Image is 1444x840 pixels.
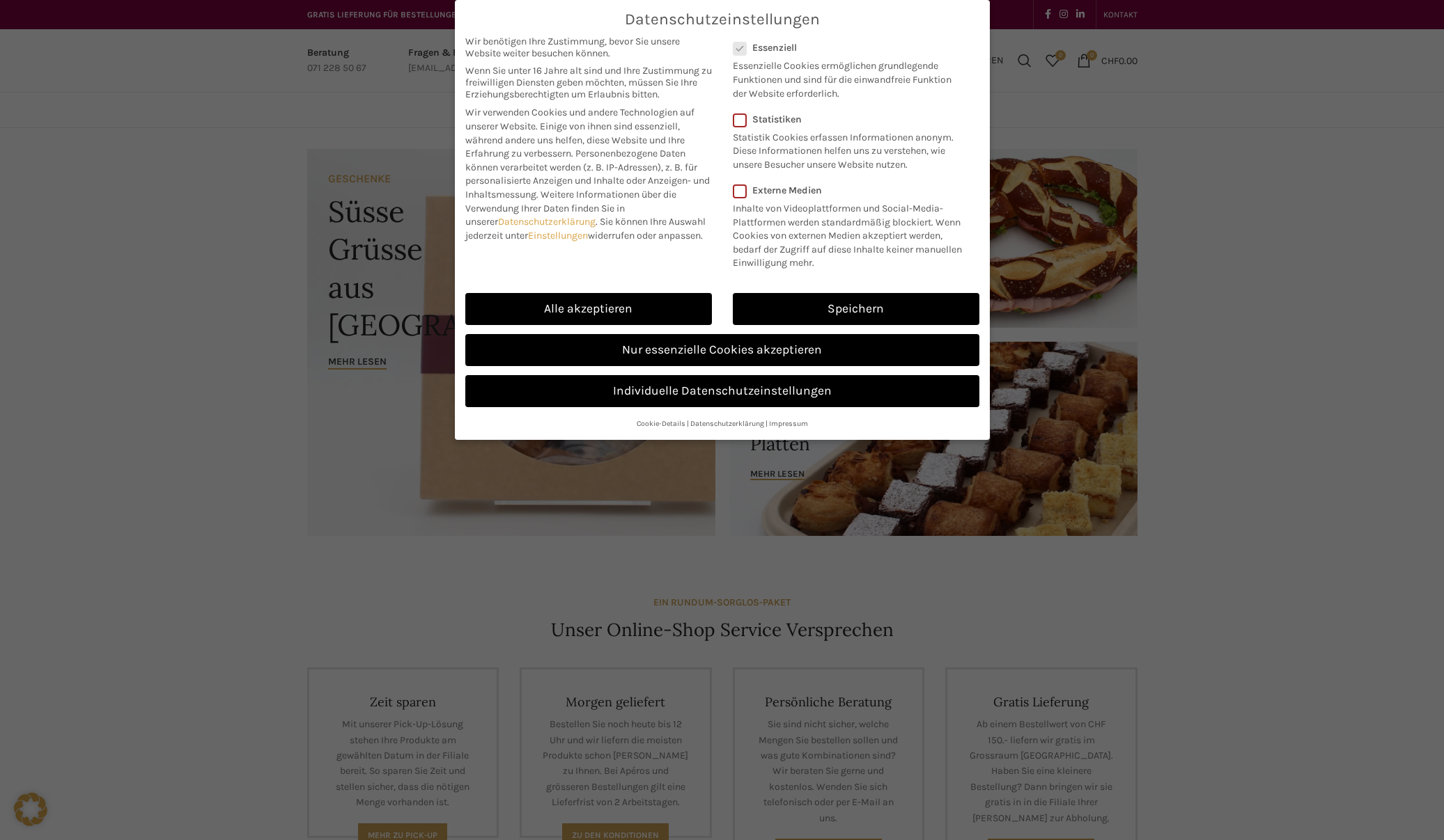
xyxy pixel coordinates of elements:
[465,216,706,241] span: Sie können Ihre Auswahl jederzeit unter widerrufen oder anpassen.
[465,375,979,407] a: Individuelle Datenschutzeinstellungen
[465,293,712,325] a: Alle akzeptieren
[733,54,961,100] p: Essenzielle Cookies ermöglichen grundlegende Funktionen und sind für die einwandfreie Funktion de...
[733,113,961,125] label: Statistiken
[465,35,712,59] span: Wir benötigen Ihre Zustimmung, bevor Sie unsere Website weiter besuchen können.
[733,196,970,270] p: Inhalte von Videoplattformen und Social-Media-Plattformen werden standardmäßig blockiert. Wenn Co...
[498,216,596,228] a: Datenschutzerklärung
[733,125,961,172] p: Statistik Cookies erfassen Informationen anonym. Diese Informationen helfen uns zu verstehen, wie...
[733,293,979,325] a: Speichern
[465,148,710,200] span: Personenbezogene Daten können verarbeitet werden (z. B. IP-Adressen), z. B. für personalisierte A...
[733,42,961,54] label: Essenziell
[528,230,588,241] a: Einstellungen
[465,189,676,228] span: Weitere Informationen über die Verwendung Ihrer Daten finden Sie in unserer .
[769,419,808,428] a: Impressum
[690,419,764,428] a: Datenschutzerklärung
[625,10,820,29] span: Datenschutzeinstellungen
[465,65,712,100] span: Wenn Sie unter 16 Jahre alt sind und Ihre Zustimmung zu freiwilligen Diensten geben möchten, müss...
[733,184,970,196] label: Externe Medien
[637,419,685,428] a: Cookie-Details
[465,106,694,159] span: Wir verwenden Cookies und andere Technologien auf unserer Website. Einige von ihnen sind essenzie...
[465,334,979,366] a: Nur essenzielle Cookies akzeptieren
